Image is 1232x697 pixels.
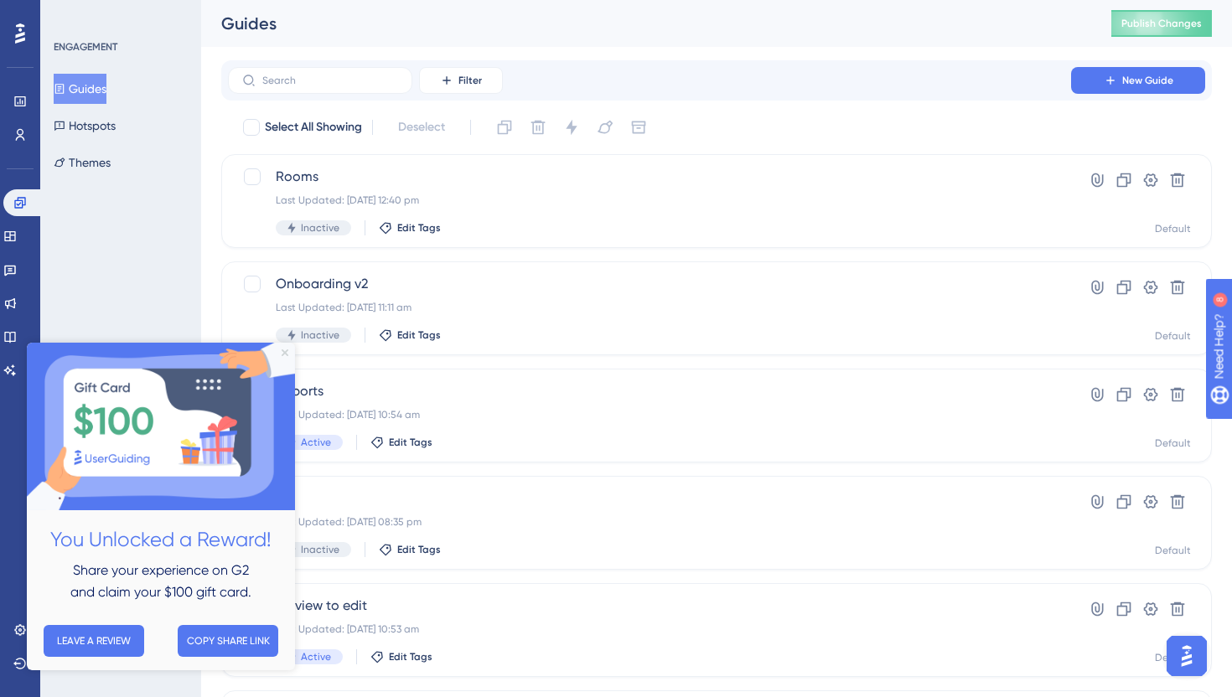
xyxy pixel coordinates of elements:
[389,650,432,663] span: Edit Tags
[54,74,106,104] button: Guides
[255,7,261,13] div: Close Preview
[1162,631,1212,681] iframe: UserGuiding AI Assistant Launcher
[17,282,117,314] button: LEAVE A REVIEW
[301,436,331,449] span: Active
[265,117,362,137] span: Select All Showing
[13,181,255,214] h2: You Unlocked a Reward!
[54,111,116,141] button: Hotspots
[276,381,1023,401] span: Reports
[276,515,1023,529] div: Last Updated: [DATE] 08:35 pm
[151,282,251,314] button: COPY SHARE LINK
[301,221,339,235] span: Inactive
[1155,651,1191,664] div: Default
[1122,74,1173,87] span: New Guide
[1111,10,1212,37] button: Publish Changes
[276,596,1023,616] span: Preview to edit
[419,67,503,94] button: Filter
[276,274,1023,294] span: Onboarding v2
[1155,436,1191,450] div: Default
[398,117,445,137] span: Deselect
[301,543,339,556] span: Inactive
[54,147,111,178] button: Themes
[276,622,1023,636] div: Last Updated: [DATE] 10:53 am
[46,219,222,235] span: Share your experience on G2
[379,221,441,235] button: Edit Tags
[301,328,339,342] span: Inactive
[276,167,1023,187] span: Rooms
[379,328,441,342] button: Edit Tags
[379,543,441,556] button: Edit Tags
[397,221,441,235] span: Edit Tags
[389,436,432,449] span: Edit Tags
[44,241,225,257] span: and claim your $100 gift card.
[1071,67,1205,94] button: New Guide
[383,112,460,142] button: Deselect
[276,488,1023,509] span: hi
[276,301,1023,314] div: Last Updated: [DATE] 11:11 am
[397,328,441,342] span: Edit Tags
[370,436,432,449] button: Edit Tags
[1155,222,1191,235] div: Default
[1155,544,1191,557] div: Default
[370,650,432,663] button: Edit Tags
[1155,329,1191,343] div: Default
[397,543,441,556] span: Edit Tags
[276,408,1023,421] div: Last Updated: [DATE] 10:54 am
[276,194,1023,207] div: Last Updated: [DATE] 12:40 pm
[262,75,398,86] input: Search
[458,74,482,87] span: Filter
[221,12,1069,35] div: Guides
[301,650,331,663] span: Active
[116,8,122,22] div: 8
[1121,17,1202,30] span: Publish Changes
[39,4,105,24] span: Need Help?
[54,40,117,54] div: ENGAGEMENT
